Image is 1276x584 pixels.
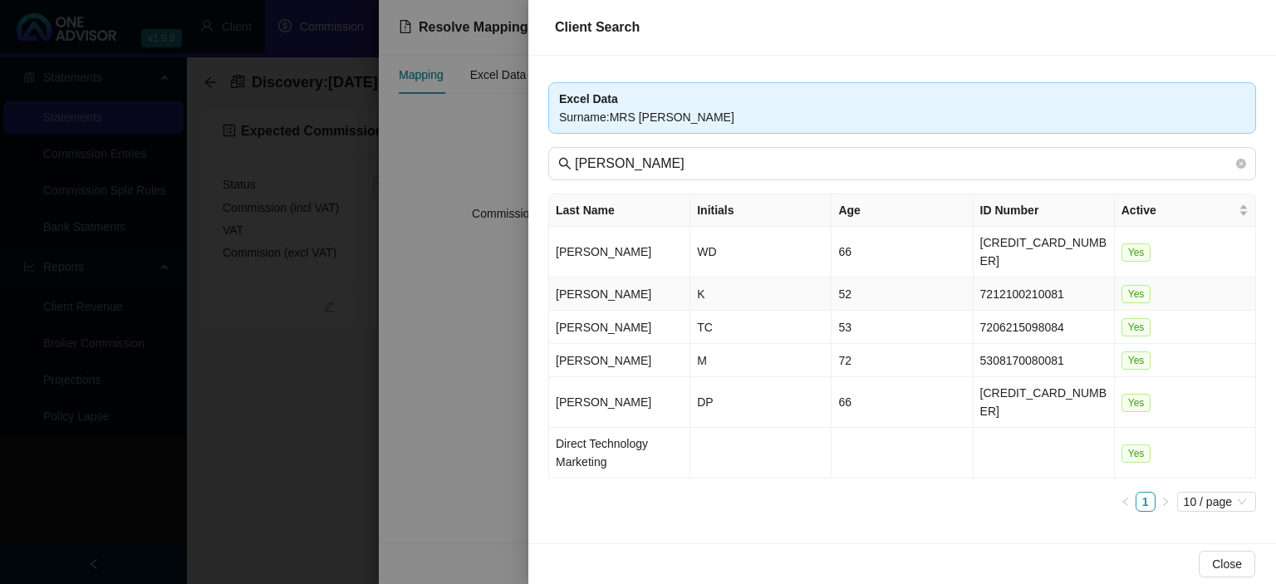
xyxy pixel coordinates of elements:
[1156,492,1175,512] button: right
[549,344,690,377] td: [PERSON_NAME]
[690,194,832,227] th: Initials
[1177,492,1256,512] div: Page Size
[838,245,851,258] span: 66
[559,92,618,106] b: Excel Data
[1236,159,1246,169] span: close-circle
[1121,444,1151,463] span: Yes
[549,227,690,277] td: [PERSON_NAME]
[1121,318,1151,336] span: Yes
[690,311,832,344] td: TC
[974,311,1115,344] td: 7206215098084
[838,287,851,301] span: 52
[559,108,1245,126] div: Surname : MRS [PERSON_NAME]
[549,311,690,344] td: [PERSON_NAME]
[838,395,851,409] span: 66
[1136,493,1155,511] a: 1
[549,194,690,227] th: Last Name
[838,321,851,334] span: 53
[558,157,572,170] span: search
[549,377,690,428] td: [PERSON_NAME]
[690,277,832,311] td: K
[974,377,1115,428] td: [CREDIT_CARD_NUMBER]
[1121,285,1151,303] span: Yes
[832,194,973,227] th: Age
[1161,497,1170,507] span: right
[1121,351,1151,370] span: Yes
[1156,492,1175,512] li: Next Page
[690,377,832,428] td: DP
[974,344,1115,377] td: 5308170080081
[1121,243,1151,262] span: Yes
[549,277,690,311] td: [PERSON_NAME]
[690,227,832,277] td: WD
[1121,394,1151,412] span: Yes
[690,344,832,377] td: M
[1184,493,1249,511] span: 10 / page
[1116,492,1136,512] button: left
[974,194,1115,227] th: ID Number
[575,154,1233,174] input: Last Name
[1115,194,1256,227] th: Active
[1121,497,1131,507] span: left
[1212,555,1242,573] span: Close
[555,20,640,34] span: Client Search
[549,428,690,478] td: Direct Technology Marketing
[1136,492,1156,512] li: 1
[1121,201,1235,219] span: Active
[1199,551,1255,577] button: Close
[838,354,851,367] span: 72
[974,227,1115,277] td: [CREDIT_CARD_NUMBER]
[1236,156,1246,171] span: close-circle
[974,277,1115,311] td: 7212100210081
[1116,492,1136,512] li: Previous Page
